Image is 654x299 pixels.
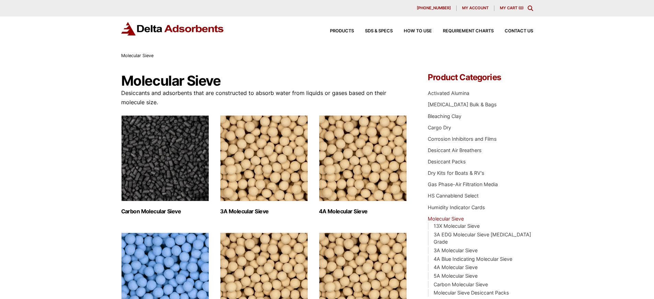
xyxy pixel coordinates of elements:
span: 0 [520,6,522,10]
h2: 3A Molecular Sieve [220,208,308,215]
a: Humidity Indicator Cards [428,204,485,210]
a: Visit product category 4A Molecular Sieve [319,115,407,215]
p: Desiccants and adsorbents that are constructed to absorb water from liquids or gases based on the... [121,88,408,107]
h2: Carbon Molecular Sieve [121,208,209,215]
a: Activated Alumina [428,90,469,96]
a: Bleaching Clay [428,113,461,119]
a: [PHONE_NUMBER] [411,6,457,11]
span: Molecular Sieve [121,53,153,58]
a: SDS & SPECS [354,29,393,33]
a: How to Use [393,29,432,33]
span: My account [462,6,489,10]
img: 3A Molecular Sieve [220,115,308,201]
a: 4A Blue Indicating Molecular Sieve [434,256,512,262]
a: Visit product category Carbon Molecular Sieve [121,115,209,215]
a: [MEDICAL_DATA] Bulk & Bags [428,102,497,107]
span: SDS & SPECS [365,29,393,33]
a: Dry Kits for Boats & RV's [428,170,484,176]
h4: Product Categories [428,73,533,82]
img: Delta Adsorbents [121,22,224,35]
a: Desiccant Air Breathers [428,147,482,153]
a: 3A Molecular Sieve [434,247,478,253]
div: Toggle Modal Content [528,6,533,11]
h1: Molecular Sieve [121,73,408,88]
img: Carbon Molecular Sieve [121,115,209,201]
a: Molecular Sieve Desiccant Packs [434,290,509,296]
span: Products [330,29,354,33]
a: Molecular Sieve [428,216,464,222]
a: HS Cannablend Select [428,193,479,199]
a: Gas Phase-Air Filtration Media [428,181,498,187]
span: Contact Us [505,29,533,33]
span: How to Use [404,29,432,33]
a: 3A EDG Molecular Sieve [MEDICAL_DATA] Grade [434,232,531,245]
a: 4A Molecular Sieve [434,264,478,270]
h2: 4A Molecular Sieve [319,208,407,215]
a: 5A Molecular Sieve [434,273,478,279]
a: My Cart (0) [500,6,524,10]
a: Cargo Dry [428,125,451,130]
a: Contact Us [494,29,533,33]
a: Desiccant Packs [428,159,466,164]
a: Visit product category 3A Molecular Sieve [220,115,308,215]
a: Requirement Charts [432,29,494,33]
a: Carbon Molecular Sieve [434,281,488,287]
a: Corrosion Inhibitors and Films [428,136,497,142]
a: 13X Molecular Sieve [434,223,480,229]
span: Requirement Charts [443,29,494,33]
span: [PHONE_NUMBER] [417,6,451,10]
img: 4A Molecular Sieve [319,115,407,201]
a: Products [319,29,354,33]
a: My account [457,6,494,11]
